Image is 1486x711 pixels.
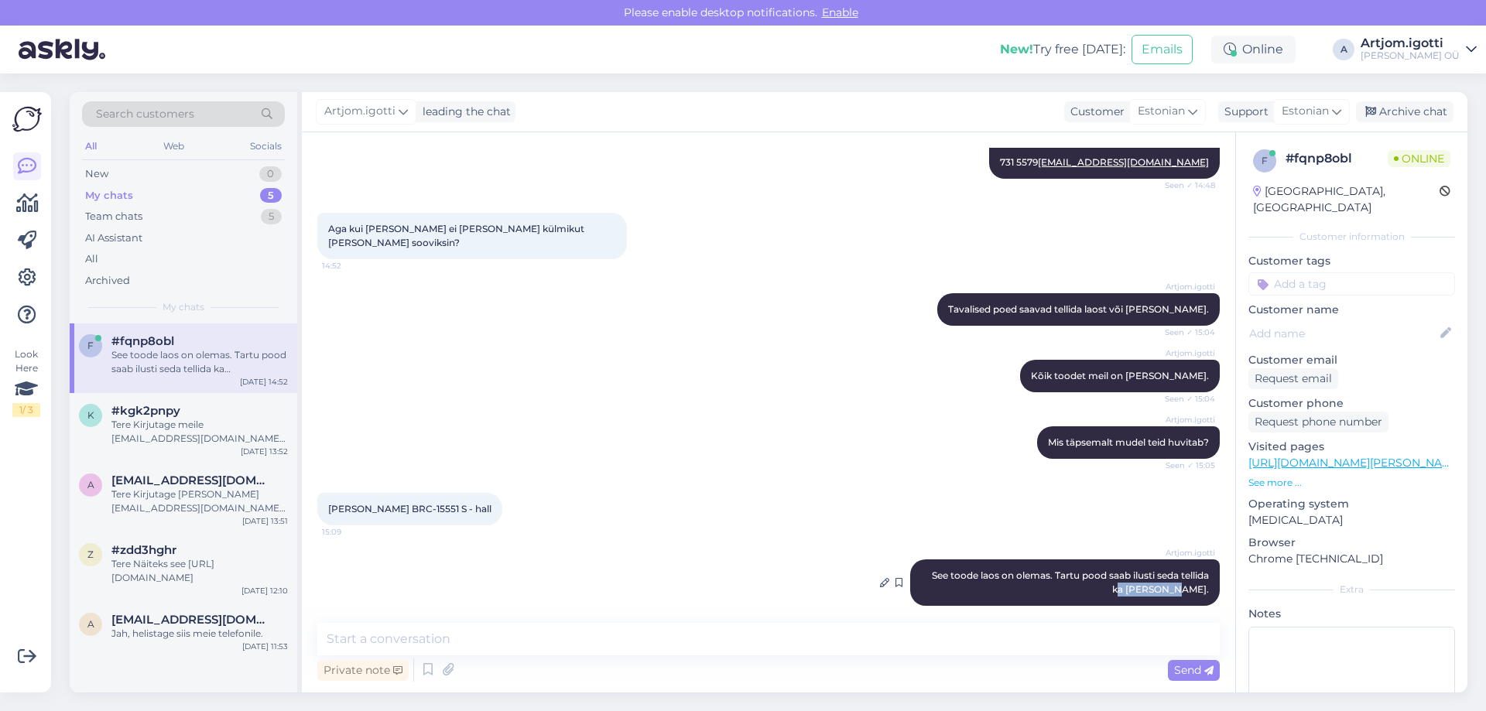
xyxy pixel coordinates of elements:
p: Browser [1248,535,1455,551]
span: Seen ✓ 15:05 [1157,460,1215,471]
p: See more ... [1248,476,1455,490]
span: Artjom.igotti [1157,347,1215,359]
span: Enable [817,5,863,19]
div: Look Here [12,347,40,417]
div: Web [160,136,187,156]
p: Visited pages [1248,439,1455,455]
p: [MEDICAL_DATA] [1248,512,1455,528]
div: Tere Näiteks see [URL][DOMAIN_NAME] [111,557,288,585]
span: f [87,340,94,351]
span: atsrebane@live.com [111,473,272,487]
input: Add name [1249,325,1437,342]
span: f [1262,155,1268,166]
div: Tere Kirjutage [PERSON_NAME] [EMAIL_ADDRESS][DOMAIN_NAME], selliseid probleemi meie lahendame [PE... [111,487,288,515]
div: Request phone number [1248,412,1388,432]
div: Jah, helistage siis meie telefonile. [111,627,288,641]
span: Seen ✓ 15:04 [1157,326,1215,338]
div: # fqnp8obl [1286,149,1388,168]
span: Artjom.igotti [1157,281,1215,292]
span: #kgk2pnpy [111,404,180,418]
div: [DATE] 12:10 [241,585,288,596]
div: Request email [1248,368,1338,389]
div: Customer [1064,104,1125,120]
span: Mis täpsemalt mudel teid huvitab? [1048,436,1209,448]
div: New [85,166,108,182]
div: Extra [1248,583,1455,596]
input: Add a tag [1248,272,1455,296]
span: Tavalised poed saavad tellida laost või [PERSON_NAME]. [948,303,1209,315]
p: Customer name [1248,302,1455,318]
button: Emails [1132,35,1193,64]
a: [URL][DOMAIN_NAME][PERSON_NAME] [1248,456,1462,470]
span: a [87,479,94,491]
div: Socials [247,136,285,156]
div: Tere Kirjutage meile [EMAIL_ADDRESS][DOMAIN_NAME] ja esimesel võimalusel [PERSON_NAME] vastuse. M... [111,418,288,446]
div: Try free [DATE]: [1000,40,1125,59]
span: Online [1388,150,1450,167]
span: Artjom.igotti [324,103,395,120]
div: [DATE] 11:53 [242,641,288,652]
div: All [82,136,100,156]
span: Artjom.igotti [1157,414,1215,426]
div: Team chats [85,209,142,224]
div: Archived [85,273,130,289]
span: Estonian [1282,103,1329,120]
div: [DATE] 13:52 [241,446,288,457]
div: leading the chat [416,104,511,120]
div: A [1333,39,1354,60]
span: #zdd3hghr [111,543,176,557]
b: New! [1000,42,1033,56]
span: aimar02@hot.ee [111,613,272,627]
span: Aga kui [PERSON_NAME] ei [PERSON_NAME] külmikut [PERSON_NAME] sooviksin? [328,223,587,248]
span: Kõik toodet meil on [PERSON_NAME]. [1031,370,1209,381]
p: Operating system [1248,496,1455,512]
p: Customer phone [1248,395,1455,412]
div: Private note [317,660,409,681]
span: 15:09 [322,526,380,538]
div: Online [1211,36,1296,63]
div: [GEOGRAPHIC_DATA], [GEOGRAPHIC_DATA] [1253,183,1440,216]
span: My chats [163,300,204,314]
img: Askly Logo [12,104,42,134]
div: Support [1218,104,1269,120]
a: Artjom.igotti[PERSON_NAME] OÜ [1361,37,1477,62]
span: Estonian [1138,103,1185,120]
div: 1 / 3 [12,403,40,417]
span: Seen ✓ 14:48 [1157,179,1215,191]
span: #fqnp8obl [111,334,174,348]
div: Artjom.igotti [1361,37,1460,50]
p: Notes [1248,606,1455,622]
span: Seen ✓ 15:04 [1157,393,1215,405]
span: Search customers [96,106,194,122]
div: 0 [259,166,282,182]
span: Send [1174,663,1214,677]
span: Artjom.igotti [1157,547,1215,559]
div: AI Assistant [85,231,142,246]
span: a [87,618,94,630]
div: [PERSON_NAME] OÜ [1361,50,1460,62]
div: My chats [85,188,133,203]
div: Archive chat [1356,101,1453,122]
span: [PERSON_NAME] BRC-15551 S - hall [328,503,491,514]
div: 5 [261,209,282,224]
div: 5 [260,188,282,203]
div: All [85,251,98,267]
span: 15:10 [1157,607,1215,618]
span: z [87,549,94,560]
span: See toode laos on olemas. Tartu pood saab ilusti seda tellida ka [PERSON_NAME]. [932,569,1211,595]
div: [DATE] 14:52 [240,376,288,388]
span: k [87,409,94,421]
a: [EMAIL_ADDRESS][DOMAIN_NAME] [1038,156,1209,168]
span: 14:52 [322,260,380,272]
div: See toode laos on olemas. Tartu pood saab ilusti seda tellida ka [PERSON_NAME]. [111,348,288,376]
p: Customer email [1248,352,1455,368]
div: [DATE] 13:51 [242,515,288,527]
div: Customer information [1248,230,1455,244]
p: Customer tags [1248,253,1455,269]
p: Chrome [TECHNICAL_ID] [1248,551,1455,567]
